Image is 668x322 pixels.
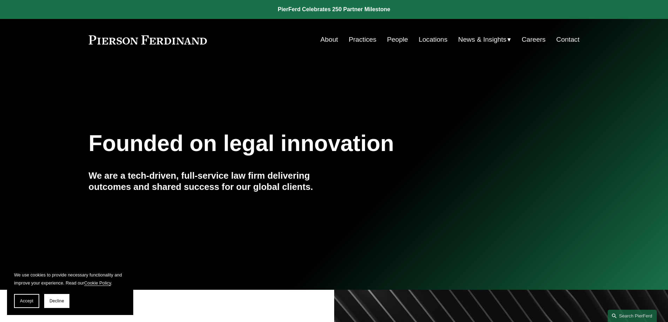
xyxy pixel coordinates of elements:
[44,294,69,308] button: Decline
[14,271,126,287] p: We use cookies to provide necessary functionality and improve your experience. Read our .
[320,33,338,46] a: About
[387,33,408,46] a: People
[556,33,579,46] a: Contact
[7,264,133,315] section: Cookie banner
[608,310,657,322] a: Search this site
[419,33,447,46] a: Locations
[20,299,33,303] span: Accept
[84,280,111,286] a: Cookie Policy
[349,33,376,46] a: Practices
[89,170,334,193] h4: We are a tech-driven, full-service law firm delivering outcomes and shared success for our global...
[14,294,39,308] button: Accept
[49,299,64,303] span: Decline
[89,131,498,156] h1: Founded on legal innovation
[458,34,507,46] span: News & Insights
[522,33,546,46] a: Careers
[458,33,511,46] a: folder dropdown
